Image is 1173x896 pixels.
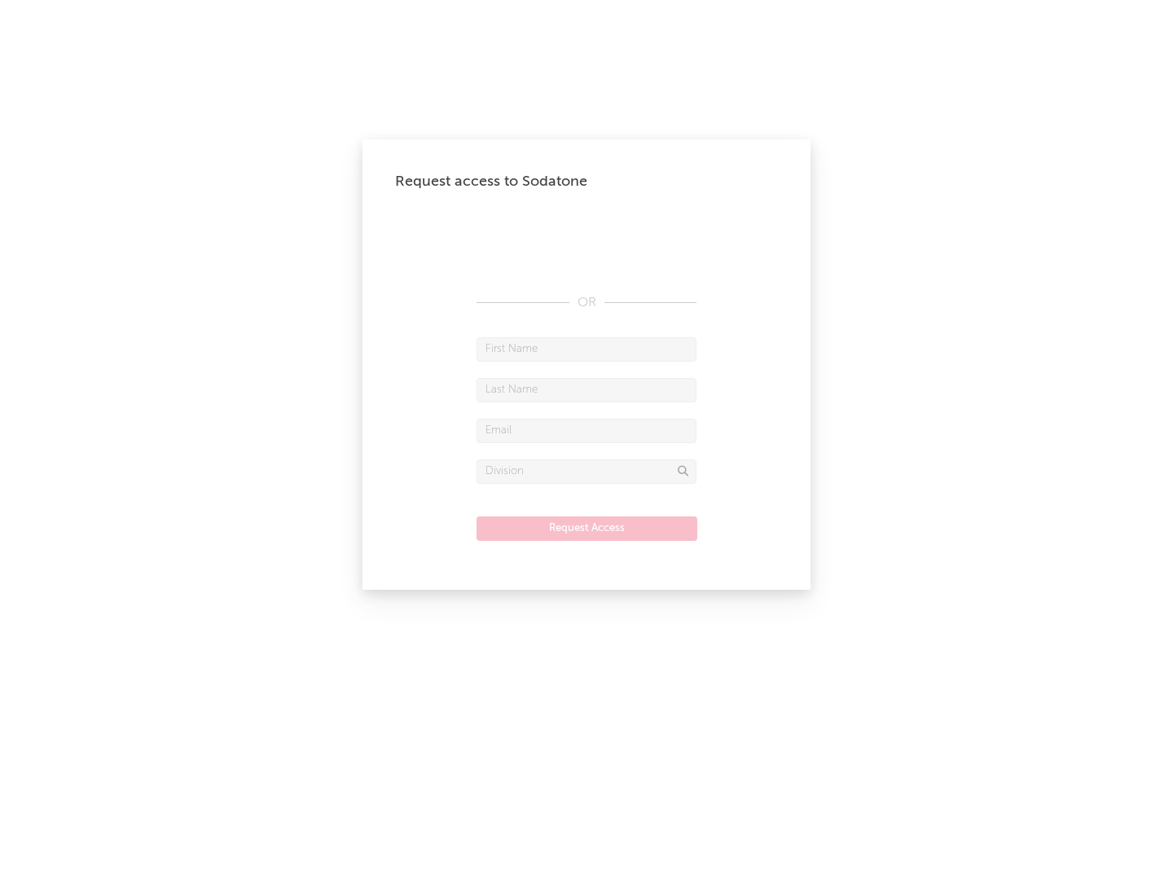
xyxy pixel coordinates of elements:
input: Email [477,419,696,443]
input: Last Name [477,378,696,402]
input: First Name [477,337,696,362]
div: Request access to Sodatone [395,172,778,191]
div: OR [477,293,696,313]
button: Request Access [477,516,697,541]
input: Division [477,459,696,484]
